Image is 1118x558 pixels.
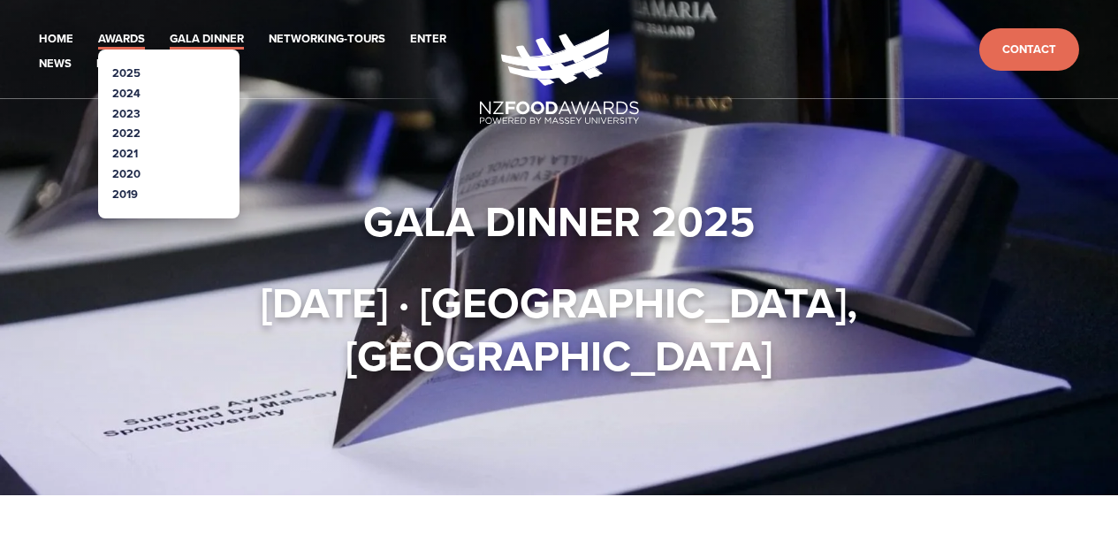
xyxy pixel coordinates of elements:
a: Contact [979,28,1079,72]
a: 2024 [112,85,141,102]
a: Awards [98,29,145,50]
a: Networking-Tours [269,29,385,50]
a: News [39,54,72,74]
a: Enter [410,29,446,50]
a: Gala Dinner [170,29,244,50]
a: Partners [96,54,154,74]
a: 2023 [112,105,141,122]
a: Home [39,29,73,50]
h1: Gala Dinner 2025 [57,195,1061,248]
a: 2020 [112,165,141,182]
a: 2022 [112,125,141,141]
strong: [DATE] · [GEOGRAPHIC_DATA], [GEOGRAPHIC_DATA] [261,271,868,386]
a: 2019 [112,186,138,203]
a: 2021 [112,145,138,162]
